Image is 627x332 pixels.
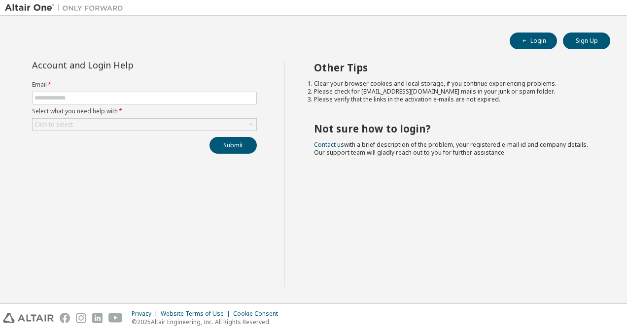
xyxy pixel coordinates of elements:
div: Privacy [132,310,161,318]
img: youtube.svg [108,313,123,323]
img: facebook.svg [60,313,70,323]
div: Cookie Consent [233,310,284,318]
h2: Not sure how to login? [314,122,593,135]
img: linkedin.svg [92,313,103,323]
li: Please verify that the links in the activation e-mails are not expired. [314,96,593,103]
div: Account and Login Help [32,61,212,69]
label: Email [32,81,257,89]
img: instagram.svg [76,313,86,323]
a: Contact us [314,140,344,149]
button: Submit [209,137,257,154]
label: Select what you need help with [32,107,257,115]
p: © 2025 Altair Engineering, Inc. All Rights Reserved. [132,318,284,326]
div: Website Terms of Use [161,310,233,318]
div: Click to select [33,119,256,131]
span: with a brief description of the problem, your registered e-mail id and company details. Our suppo... [314,140,588,157]
li: Clear your browser cookies and local storage, if you continue experiencing problems. [314,80,593,88]
button: Sign Up [563,33,610,49]
div: Click to select [35,121,73,129]
img: altair_logo.svg [3,313,54,323]
img: Altair One [5,3,128,13]
h2: Other Tips [314,61,593,74]
button: Login [510,33,557,49]
li: Please check for [EMAIL_ADDRESS][DOMAIN_NAME] mails in your junk or spam folder. [314,88,593,96]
